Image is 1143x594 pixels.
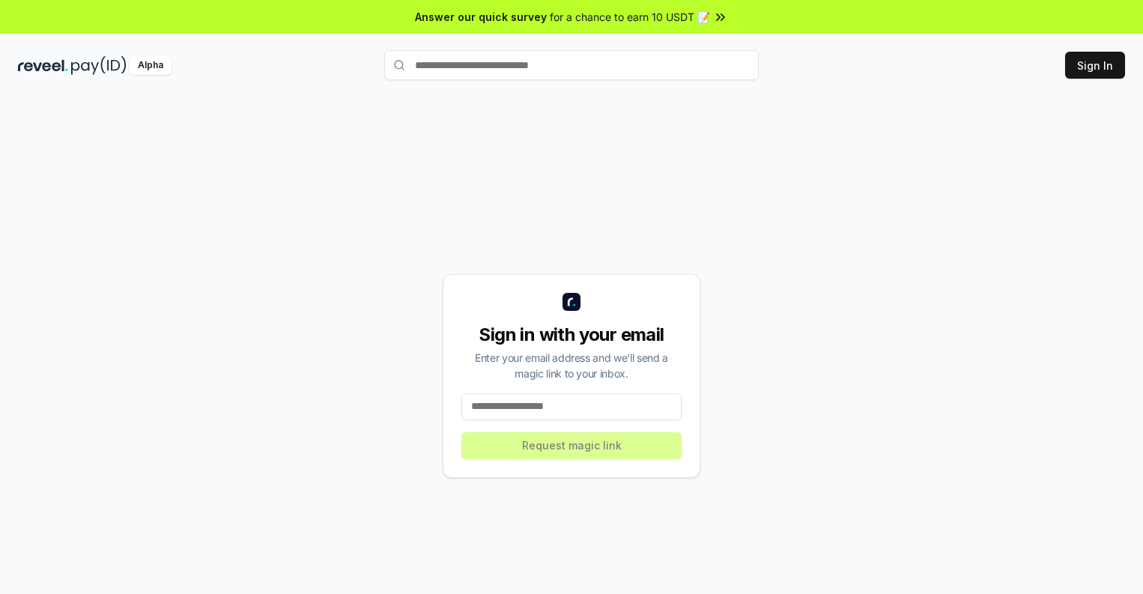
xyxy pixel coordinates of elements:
[461,350,682,381] div: Enter your email address and we’ll send a magic link to your inbox.
[1065,52,1125,79] button: Sign In
[71,56,127,75] img: pay_id
[563,293,580,311] img: logo_small
[550,9,710,25] span: for a chance to earn 10 USDT 📝
[130,56,172,75] div: Alpha
[461,323,682,347] div: Sign in with your email
[415,9,547,25] span: Answer our quick survey
[18,56,68,75] img: reveel_dark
